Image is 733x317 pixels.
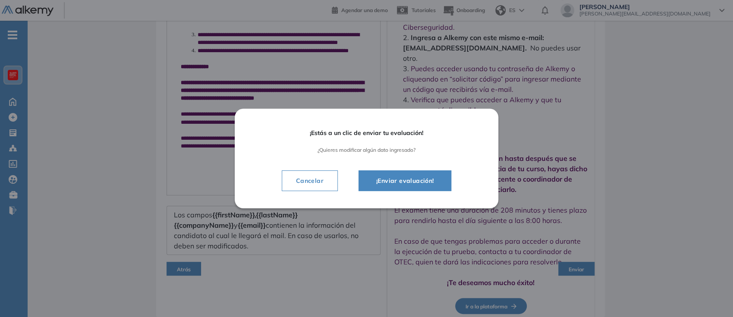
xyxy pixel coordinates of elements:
[282,170,338,191] button: Cancelar
[289,176,330,186] span: Cancelar
[259,129,474,137] span: ¡Estás a un clic de enviar tu evaluación!
[369,176,441,186] span: ¡Enviar evaluación!
[359,170,452,191] button: ¡Enviar evaluación!
[259,147,474,153] span: ¿Quieres modificar algún dato ingresado?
